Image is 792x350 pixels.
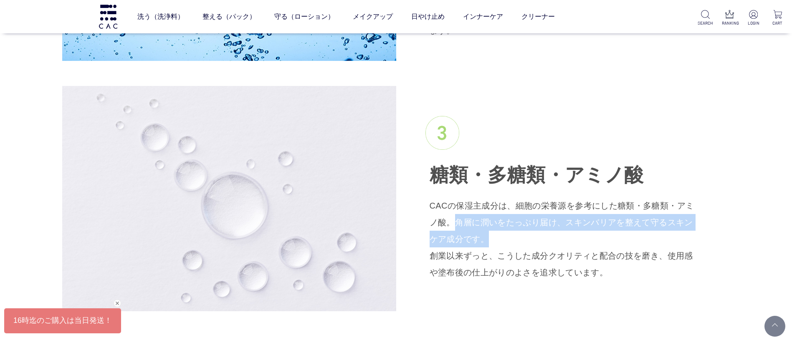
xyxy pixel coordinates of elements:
a: 整える（パック） [202,5,256,28]
a: SEARCH [698,10,713,26]
img: 3 [425,116,459,150]
span: 糖類・多糖類・ アミノ酸 [430,164,644,186]
img: logo [98,5,119,28]
a: 日やけ止め [411,5,445,28]
p: CART [770,20,785,26]
a: 守る（ローション） [274,5,334,28]
a: LOGIN [746,10,761,26]
a: メイクアップ [353,5,393,28]
a: インナーケア [463,5,503,28]
p: CACの保湿主成分は、細胞の栄養源を参考にした糖類・多糖類・アミノ酸。角層に潤いをたっぷり届け、スキンバリアを整えて守るスキンケア成分です。 創業以来ずっと、こうした成分クオリティと配合の技を磨... [430,197,697,281]
a: CART [770,10,785,26]
p: LOGIN [746,20,761,26]
p: RANKING [722,20,737,26]
a: クリーナー [521,5,555,28]
a: RANKING [722,10,737,26]
a: 洗う（洗浄料） [137,5,184,28]
p: SEARCH [698,20,713,26]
